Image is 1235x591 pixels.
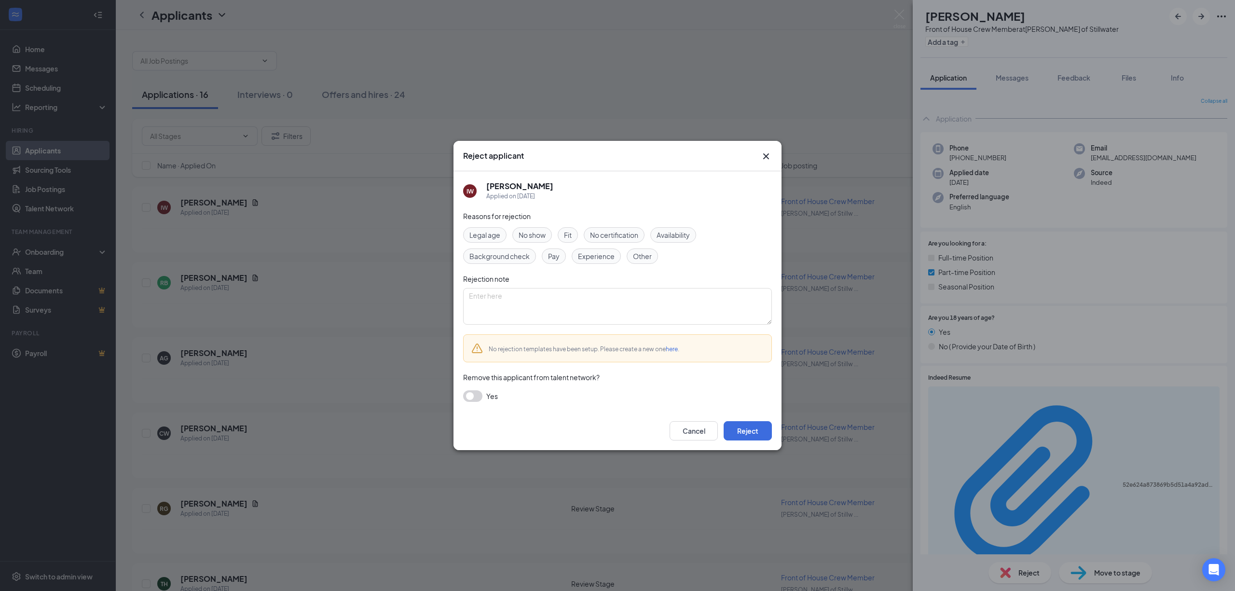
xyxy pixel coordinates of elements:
span: No show [519,230,546,240]
div: Open Intercom Messenger [1202,558,1225,581]
span: Remove this applicant from talent network? [463,373,600,382]
span: Fit [564,230,572,240]
a: here [666,345,678,353]
span: Other [633,251,652,261]
span: Legal age [469,230,500,240]
button: Close [760,151,772,162]
svg: Warning [471,343,483,354]
div: Applied on [DATE] [486,192,553,201]
button: Cancel [670,421,718,440]
span: No certification [590,230,638,240]
svg: Cross [760,151,772,162]
span: No rejection templates have been setup. Please create a new one . [489,345,679,353]
span: Background check [469,251,530,261]
span: Availability [657,230,690,240]
div: IW [467,187,474,195]
h3: Reject applicant [463,151,524,161]
span: Rejection note [463,275,509,283]
span: Pay [548,251,560,261]
span: Experience [578,251,615,261]
span: Yes [486,390,498,402]
h5: [PERSON_NAME] [486,181,553,192]
span: Reasons for rejection [463,212,531,220]
button: Reject [724,421,772,440]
